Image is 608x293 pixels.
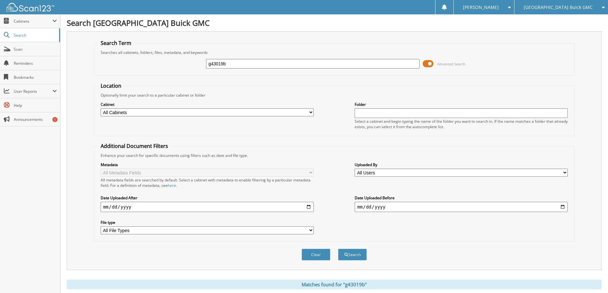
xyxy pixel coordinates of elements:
[6,3,54,11] img: scan123-logo-white.svg
[14,18,52,24] span: Cabinets
[524,5,593,9] span: [GEOGRAPHIC_DATA] Buick GMC
[97,40,135,47] legend: Search Term
[101,177,314,188] div: All metadata fields are searched by default. Select a cabinet with metadata to enable filtering b...
[97,82,125,89] legend: Location
[14,89,52,94] span: User Reports
[338,249,367,260] button: Search
[14,117,57,122] span: Announcements
[355,119,568,129] div: Select a cabinet and begin typing the name of the folder you want to search in. If the name match...
[97,153,571,158] div: Enhance your search for specific documents using filters such as date and file type.
[14,103,57,108] span: Help
[101,220,314,225] label: File type
[101,162,314,167] label: Metadata
[355,102,568,107] label: Folder
[355,162,568,167] label: Uploaded By
[67,18,602,28] h1: Search [GEOGRAPHIC_DATA] Buick GMC
[302,249,330,260] button: Clear
[101,202,314,212] input: start
[97,50,571,55] div: Searches all cabinets, folders, files, metadata, and keywords
[437,62,466,66] span: Advanced Search
[14,61,57,66] span: Reminders
[101,195,314,201] label: Date Uploaded After
[14,47,57,52] span: Scan
[463,5,499,9] span: [PERSON_NAME]
[14,33,56,38] span: Search
[14,75,57,80] span: Bookmarks
[355,195,568,201] label: Date Uploaded Before
[67,280,602,289] div: Matches found for "g43019b"
[52,117,58,122] div: 1
[355,202,568,212] input: end
[97,92,571,98] div: Optionally limit your search to a particular cabinet or folder
[168,183,176,188] a: here
[97,143,171,150] legend: Additional Document Filters
[101,102,314,107] label: Cabinet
